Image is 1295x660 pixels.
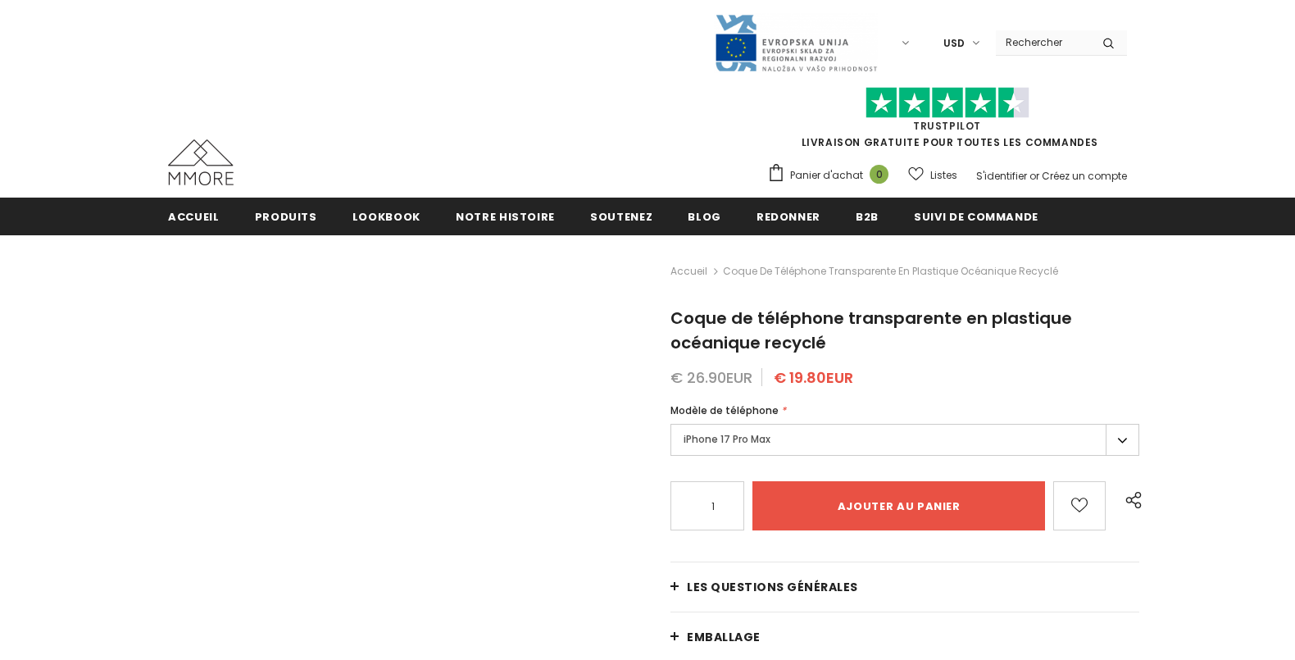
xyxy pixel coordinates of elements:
a: soutenez [590,198,652,234]
span: Produits [255,209,317,225]
img: Cas MMORE [168,139,234,185]
a: TrustPilot [913,119,981,133]
span: Listes [930,167,957,184]
span: € 26.90EUR [670,367,752,388]
a: Créez un compte [1042,169,1127,183]
span: soutenez [590,209,652,225]
span: Coque de téléphone transparente en plastique océanique recyclé [670,307,1072,354]
a: B2B [856,198,879,234]
span: Accueil [168,209,220,225]
input: Ajouter au panier [752,481,1045,530]
span: LIVRAISON GRATUITE POUR TOUTES LES COMMANDES [767,94,1127,149]
span: Notre histoire [456,209,555,225]
a: Lookbook [352,198,420,234]
span: B2B [856,209,879,225]
span: USD [943,35,965,52]
input: Search Site [996,30,1090,54]
span: Panier d'achat [790,167,863,184]
span: Redonner [757,209,820,225]
span: Blog [688,209,721,225]
a: Listes [908,161,957,189]
a: Accueil [670,262,707,281]
a: Notre histoire [456,198,555,234]
span: Coque de téléphone transparente en plastique océanique recyclé [723,262,1058,281]
span: or [1029,169,1039,183]
a: Les questions générales [670,562,1139,612]
span: Les questions générales [687,579,858,595]
img: Javni Razpis [714,13,878,73]
span: 0 [870,165,888,184]
a: Accueil [168,198,220,234]
span: Suivi de commande [914,209,1038,225]
span: Modèle de téléphone [670,403,779,417]
span: EMBALLAGE [687,629,761,645]
label: iPhone 17 Pro Max [670,424,1139,456]
span: Lookbook [352,209,420,225]
a: Suivi de commande [914,198,1038,234]
a: Produits [255,198,317,234]
a: Blog [688,198,721,234]
a: Redonner [757,198,820,234]
a: Panier d'achat 0 [767,163,897,188]
a: Javni Razpis [714,35,878,49]
span: € 19.80EUR [774,367,853,388]
a: S'identifier [976,169,1027,183]
img: Faites confiance aux étoiles pilotes [866,87,1029,119]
